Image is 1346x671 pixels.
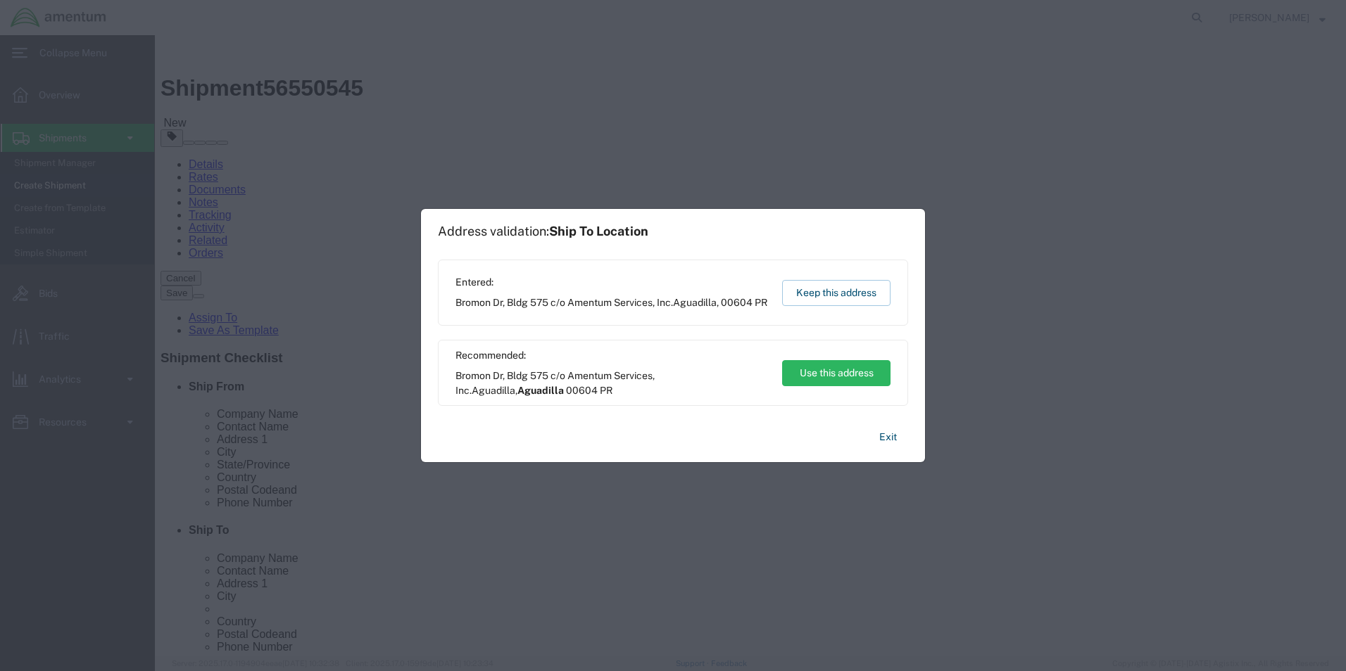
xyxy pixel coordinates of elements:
span: Aguadilla [517,385,564,396]
span: PR [755,297,767,308]
span: Bromon Dr, Bldg 575 c/o Amentum Services, Inc. , [455,369,769,398]
button: Use this address [782,360,891,386]
span: 00604 [566,385,598,396]
h1: Address validation: [438,224,648,239]
span: PR [600,385,612,396]
button: Exit [868,425,908,449]
span: Aguadilla [673,297,717,308]
button: Keep this address [782,280,891,306]
span: 00604 [721,297,753,308]
span: Bromon Dr, Bldg 575 c/o Amentum Services, Inc. , [455,295,767,310]
span: Recommended: [455,348,769,363]
span: Ship To Location [549,224,648,238]
span: Entered: [455,275,767,290]
span: Aguadilla [472,385,515,396]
